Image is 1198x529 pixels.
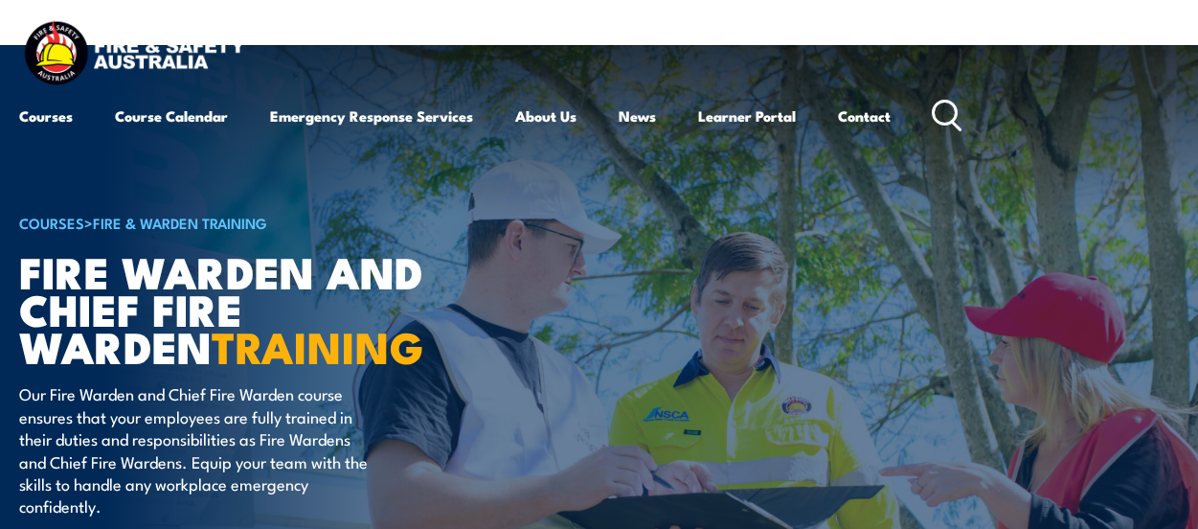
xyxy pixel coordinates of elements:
a: News [619,93,656,139]
strong: TRAINING [212,312,424,379]
a: Courses [19,93,73,139]
h6: > [19,211,492,234]
p: Our Fire Warden and Chief Fire Warden course ensures that your employees are fully trained in the... [19,382,369,517]
a: Emergency Response Services [270,93,473,139]
h1: Fire Warden and Chief Fire Warden [19,252,492,364]
a: Learner Portal [698,93,796,139]
a: COURSES [19,212,84,233]
a: About Us [515,93,576,139]
a: Contact [838,93,891,139]
a: Course Calendar [115,93,228,139]
a: Fire & Warden Training [93,212,267,233]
